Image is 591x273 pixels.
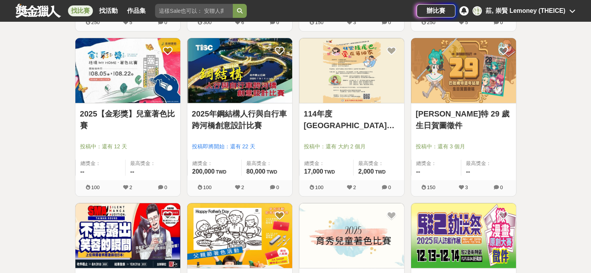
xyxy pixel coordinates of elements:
[388,184,391,190] span: 0
[465,184,468,190] span: 3
[130,168,134,175] span: --
[315,19,324,25] span: 150
[472,6,482,16] div: 莊
[500,19,503,25] span: 0
[486,6,565,16] div: 莊, 崇賢 Lemoney (THEICE)
[129,184,132,190] span: 2
[353,19,356,25] span: 3
[80,108,176,131] a: 2025【金彩獎】兒童著色比賽
[246,160,288,167] span: 最高獎金：
[416,160,457,167] span: 總獎金：
[299,203,404,268] img: Cover Image
[416,168,420,175] span: --
[388,19,391,25] span: 0
[124,5,149,16] a: 作品集
[276,184,279,190] span: 0
[304,168,323,175] span: 17,000
[96,5,121,16] a: 找活動
[299,38,404,103] img: Cover Image
[192,143,288,151] span: 投稿即將開始：還有 22 天
[304,108,399,131] a: 114年度[GEOGRAPHIC_DATA]國中小動物保護教育宣導繪畫比賽 2025
[324,169,335,175] span: TWD
[75,203,180,268] img: Cover Image
[192,168,215,175] span: 200,000
[91,19,100,25] span: 250
[411,203,516,268] img: Cover Image
[80,168,85,175] span: --
[155,4,233,18] input: 這樣Sale也可以： 安聯人壽創意銷售法募集
[276,19,279,25] span: 0
[416,143,511,151] span: 投稿中：還有 3 個月
[353,184,356,190] span: 2
[466,168,470,175] span: --
[267,169,277,175] span: TWD
[80,143,176,151] span: 投稿中：還有 12 天
[304,143,399,151] span: 投稿中：還有 大約 2 個月
[91,184,100,190] span: 100
[68,5,93,16] a: 找比賽
[416,108,511,131] a: [PERSON_NAME]特 29 歲生日賀圖徵件
[241,184,244,190] span: 2
[187,38,292,103] img: Cover Image
[466,160,511,167] span: 最高獎金：
[358,168,374,175] span: 2,000
[192,160,237,167] span: 總獎金：
[304,160,349,167] span: 總獎金：
[164,184,167,190] span: 0
[358,160,399,167] span: 最高獎金：
[427,19,436,25] span: 250
[216,169,226,175] span: TWD
[203,19,212,25] span: 300
[465,19,468,25] span: 5
[130,160,176,167] span: 最高獎金：
[315,184,324,190] span: 100
[80,160,121,167] span: 總獎金：
[164,19,167,25] span: 0
[246,168,265,175] span: 80,000
[241,19,244,25] span: 6
[129,19,132,25] span: 5
[187,203,292,268] img: Cover Image
[75,38,180,103] img: Cover Image
[375,169,385,175] span: TWD
[427,184,436,190] span: 150
[411,38,516,103] img: Cover Image
[417,4,455,17] a: 辦比賽
[203,184,212,190] span: 100
[192,108,288,131] a: 2025年鋼結構人行與自行車跨河橋創意設計比賽
[500,184,503,190] span: 0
